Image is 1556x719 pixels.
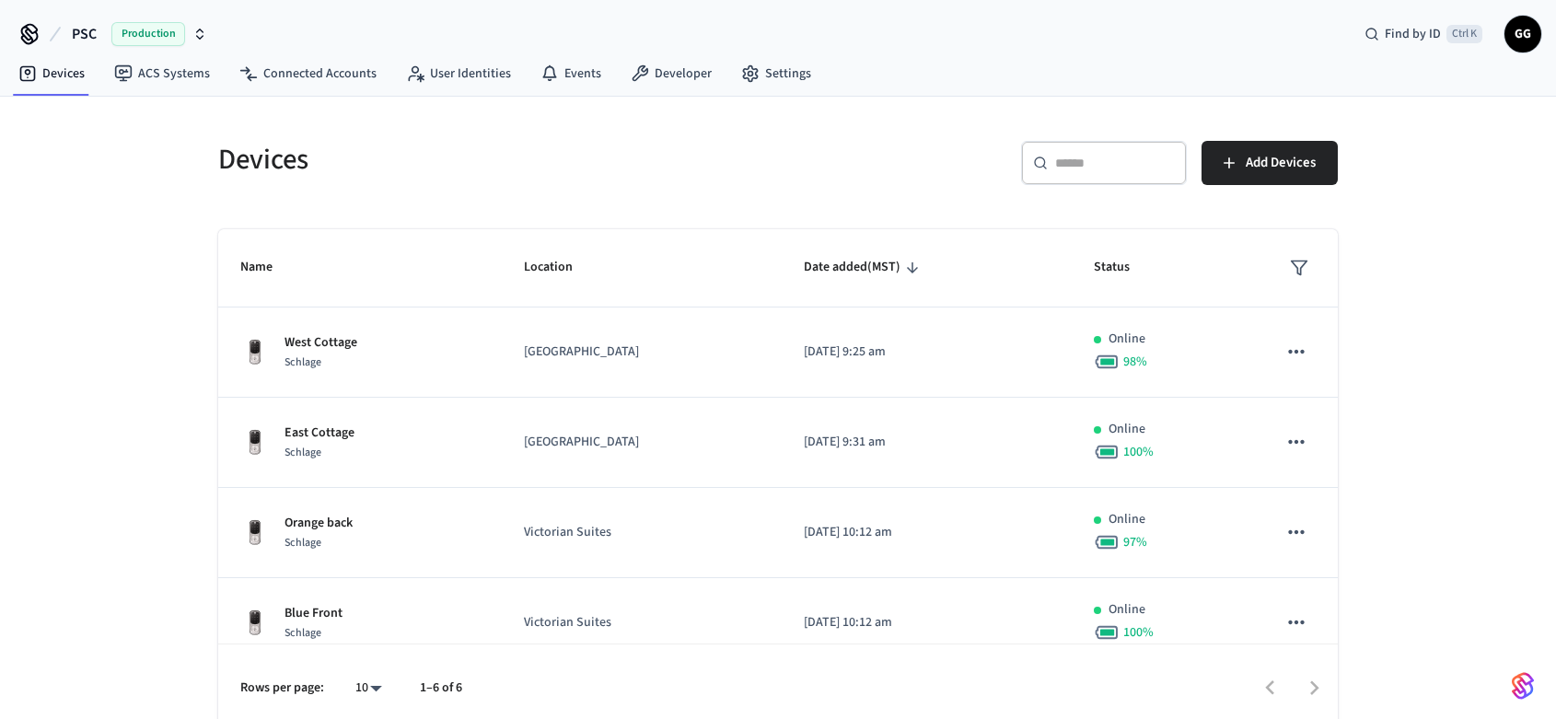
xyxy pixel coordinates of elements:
[240,518,270,548] img: Yale Assure Touchscreen Wifi Smart Lock, Satin Nickel, Front
[1109,330,1145,349] p: Online
[240,338,270,367] img: Yale Assure Touchscreen Wifi Smart Lock, Satin Nickel, Front
[1506,17,1539,51] span: GG
[4,57,99,90] a: Devices
[284,535,321,551] span: Schlage
[1123,353,1147,371] span: 98 %
[284,604,343,623] p: Blue Front
[726,57,826,90] a: Settings
[240,678,324,698] p: Rows per page:
[346,675,390,702] div: 10
[284,423,354,443] p: East Cottage
[804,523,1050,542] p: [DATE] 10:12 am
[111,22,185,46] span: Production
[804,613,1050,632] p: [DATE] 10:12 am
[526,57,616,90] a: Events
[1123,533,1147,551] span: 97 %
[1123,623,1154,642] span: 100 %
[218,141,767,179] h5: Devices
[72,23,97,45] span: PSC
[284,514,353,533] p: Orange back
[420,678,462,698] p: 1–6 of 6
[284,354,321,370] span: Schlage
[524,253,597,282] span: Location
[1512,671,1534,701] img: SeamLogoGradient.69752ec5.svg
[225,57,391,90] a: Connected Accounts
[804,253,924,282] span: Date added(MST)
[524,433,760,452] p: [GEOGRAPHIC_DATA]
[1202,141,1338,185] button: Add Devices
[284,625,321,641] span: Schlage
[1350,17,1497,51] div: Find by IDCtrl K
[524,342,760,362] p: [GEOGRAPHIC_DATA]
[1246,151,1316,175] span: Add Devices
[524,523,760,542] p: Victorian Suites
[1094,253,1154,282] span: Status
[391,57,526,90] a: User Identities
[99,57,225,90] a: ACS Systems
[524,613,760,632] p: Victorian Suites
[284,333,357,353] p: West Cottage
[284,445,321,460] span: Schlage
[240,253,296,282] span: Name
[240,428,270,458] img: Yale Assure Touchscreen Wifi Smart Lock, Satin Nickel, Front
[804,342,1050,362] p: [DATE] 9:25 am
[1109,420,1145,439] p: Online
[616,57,726,90] a: Developer
[1446,25,1482,43] span: Ctrl K
[1109,510,1145,529] p: Online
[1504,16,1541,52] button: GG
[804,433,1050,452] p: [DATE] 9:31 am
[1385,25,1441,43] span: Find by ID
[240,609,270,638] img: Yale Assure Touchscreen Wifi Smart Lock, Satin Nickel, Front
[1109,600,1145,620] p: Online
[1123,443,1154,461] span: 100 %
